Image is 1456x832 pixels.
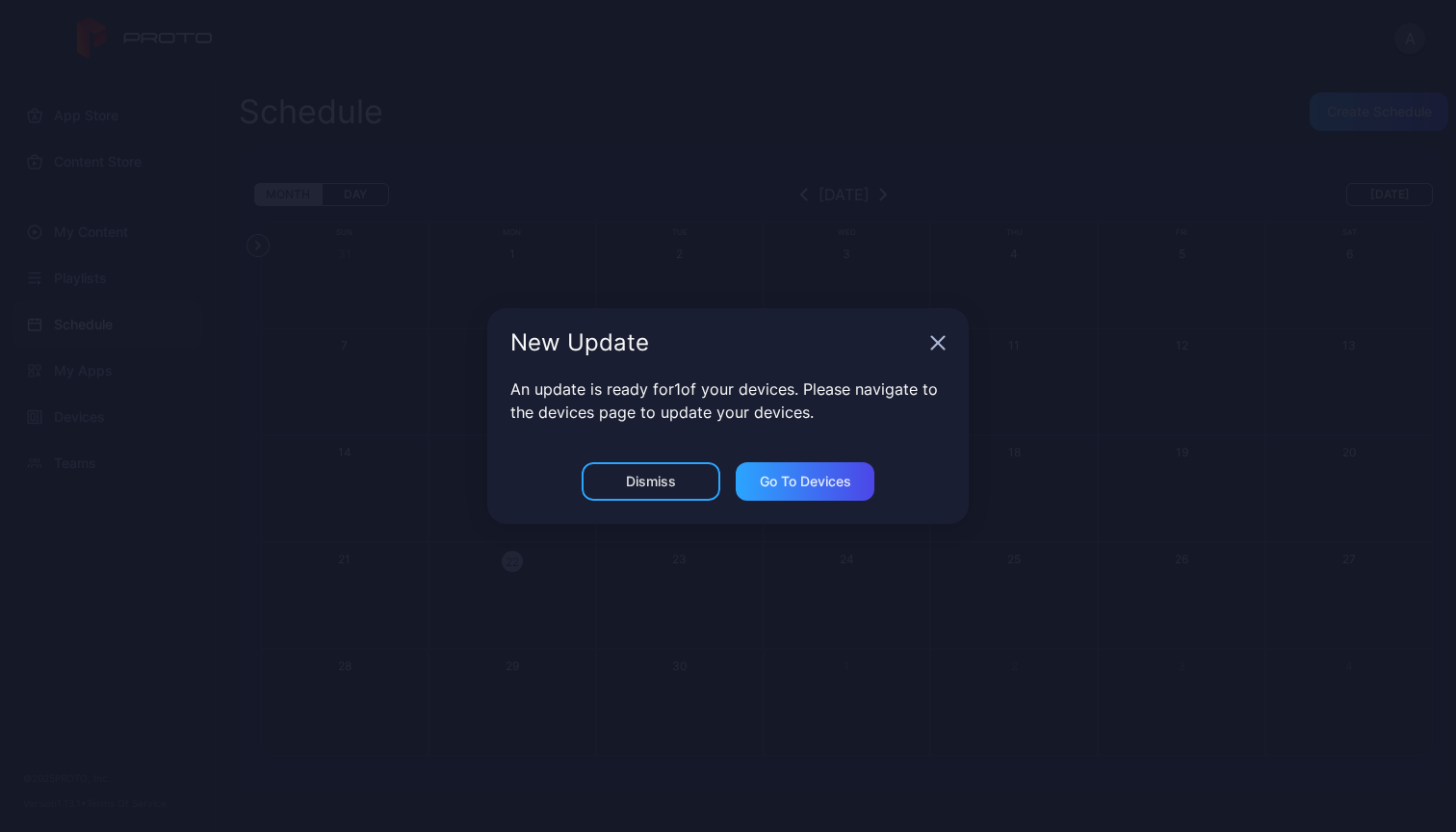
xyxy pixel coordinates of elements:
[626,474,676,489] div: Dismiss
[736,462,874,501] button: Go to devices
[510,377,946,424] p: An update is ready for 1 of your devices. Please navigate to the devices page to update your devi...
[760,474,851,489] div: Go to devices
[582,462,720,501] button: Dismiss
[510,331,923,354] div: New Update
